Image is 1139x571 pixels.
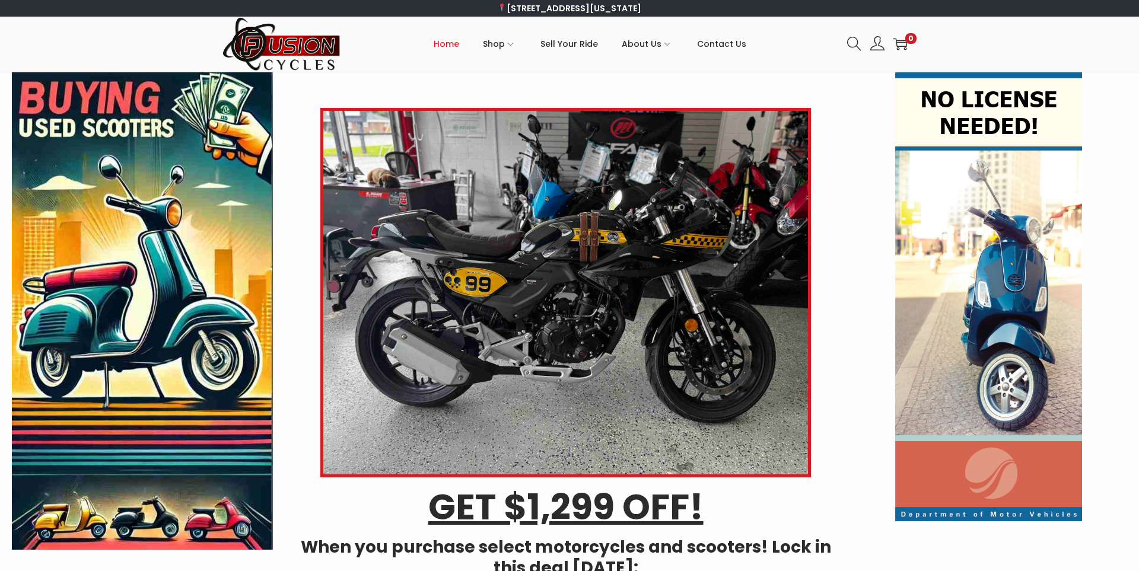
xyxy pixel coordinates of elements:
a: Home [434,17,459,71]
img: Woostify retina logo [222,17,341,72]
a: Contact Us [697,17,746,71]
u: GET $1,299 OFF! [428,482,704,532]
a: About Us [622,17,673,71]
span: Sell Your Ride [540,29,598,59]
span: Shop [483,29,505,59]
a: Sell Your Ride [540,17,598,71]
a: Shop [483,17,517,71]
a: [STREET_ADDRESS][US_STATE] [498,2,642,14]
nav: Primary navigation [341,17,838,71]
a: 0 [893,37,908,51]
span: About Us [622,29,661,59]
img: 📍 [498,4,506,12]
span: Contact Us [697,29,746,59]
span: Home [434,29,459,59]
